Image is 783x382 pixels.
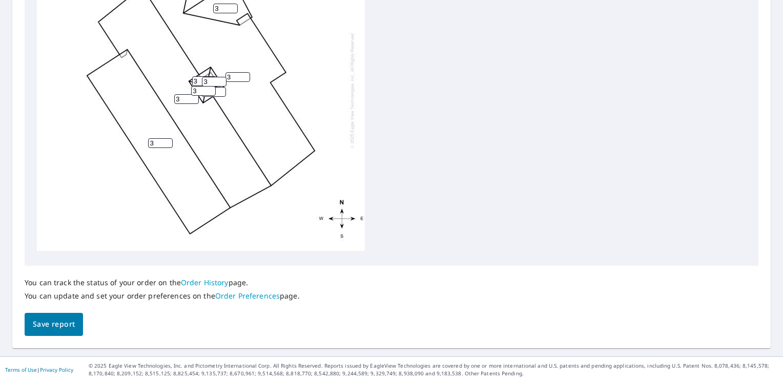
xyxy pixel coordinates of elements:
[25,313,83,336] button: Save report
[25,291,300,301] p: You can update and set your order preferences on the page.
[89,362,778,377] p: © 2025 Eagle View Technologies, Inc. and Pictometry International Corp. All Rights Reserved. Repo...
[40,366,73,373] a: Privacy Policy
[181,278,229,287] a: Order History
[33,318,75,331] span: Save report
[215,291,280,301] a: Order Preferences
[5,367,73,373] p: |
[5,366,37,373] a: Terms of Use
[25,278,300,287] p: You can track the status of your order on the page.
